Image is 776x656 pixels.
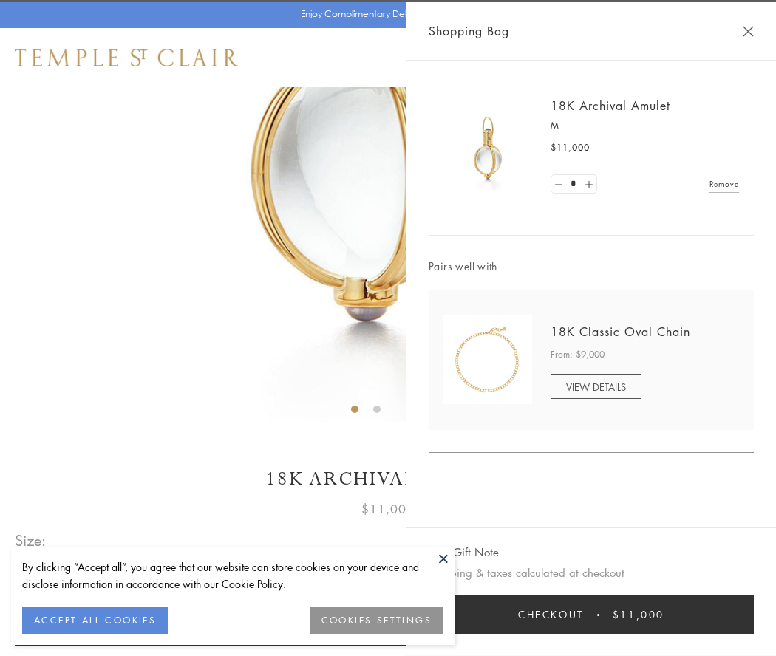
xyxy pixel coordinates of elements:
[518,607,584,623] span: Checkout
[551,347,605,362] span: From: $9,000
[551,118,739,133] p: M
[429,258,754,275] span: Pairs well with
[429,21,509,41] span: Shopping Bag
[15,49,238,66] img: Temple St. Clair
[743,26,754,37] button: Close Shopping Bag
[429,595,754,634] button: Checkout $11,000
[551,175,566,194] a: Set quantity to 0
[613,607,664,623] span: $11,000
[551,374,641,399] a: VIEW DETAILS
[361,499,415,519] span: $11,000
[551,324,690,340] a: 18K Classic Oval Chain
[551,98,670,114] a: 18K Archival Amulet
[429,543,499,561] button: Add Gift Note
[310,607,443,634] button: COOKIES SETTINGS
[301,7,469,21] p: Enjoy Complimentary Delivery & Returns
[22,607,168,634] button: ACCEPT ALL COOKIES
[443,103,532,192] img: 18K Archival Amulet
[22,558,443,592] div: By clicking “Accept all”, you agree that our website can store cookies on your device and disclos...
[581,175,596,194] a: Set quantity to 2
[429,564,754,582] p: Shipping & taxes calculated at checkout
[566,380,626,394] span: VIEW DETAILS
[15,466,761,492] h1: 18K Archival Amulet
[15,528,47,553] span: Size:
[443,315,532,404] img: N88865-OV18
[551,140,590,155] span: $11,000
[709,176,739,192] a: Remove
